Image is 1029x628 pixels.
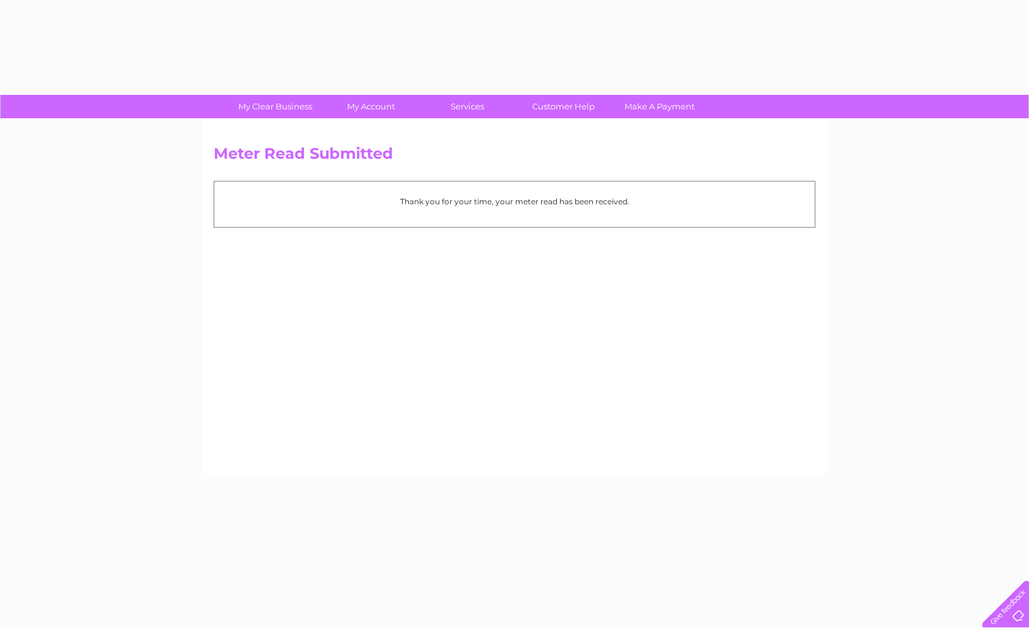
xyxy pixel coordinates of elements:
a: Make A Payment [607,95,712,118]
a: Customer Help [511,95,616,118]
p: Thank you for your time, your meter read has been received. [221,195,808,207]
a: My Clear Business [223,95,327,118]
a: Services [415,95,520,118]
h2: Meter Read Submitted [214,145,815,169]
a: My Account [319,95,423,118]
